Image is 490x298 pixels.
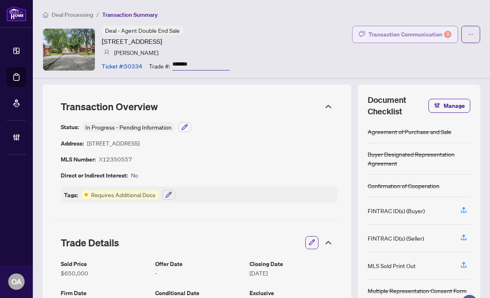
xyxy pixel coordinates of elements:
[369,28,451,41] div: Transaction Communication
[368,127,451,136] div: Agreement of Purchase and Sale
[368,94,429,117] span: Document Checklist
[43,12,48,18] span: home
[87,139,140,148] article: [STREET_ADDRESS]
[61,259,149,268] article: Sold Price
[102,36,162,46] article: [STREET_ADDRESS]
[104,50,110,55] img: svg%3e
[64,190,78,200] article: Tags:
[61,100,158,113] span: Transaction Overview
[250,288,337,298] article: Exclusive
[155,268,243,278] article: -
[102,61,142,71] article: Ticket #: 50334
[7,6,26,21] img: logo
[11,276,22,287] span: OA
[428,99,470,113] button: Manage
[96,10,99,19] li: /
[61,268,149,278] article: $650,000
[444,31,451,38] div: 9
[43,29,95,71] img: IMG-X12350557_1.jpg
[61,288,149,298] article: Firm Date
[250,268,337,278] article: [DATE]
[468,32,474,37] span: ellipsis
[368,234,424,243] div: FINTRAC ID(s) (Seller)
[82,122,175,132] div: In Progress - Pending Information
[155,259,243,268] article: Offer Date
[368,261,416,270] div: MLS Sold Print Out
[114,48,158,57] article: [PERSON_NAME]
[352,26,458,43] button: Transaction Communication9
[457,269,482,294] button: Open asap
[54,96,340,117] div: Transaction Overview
[131,171,138,180] article: No
[99,155,132,164] article: X12350557
[368,150,471,168] div: Buyer Designated Representation Agreement
[368,181,440,190] div: Confirmation of Cooperation
[105,27,180,34] span: Deal - Agent Double End Sale
[250,259,337,268] article: Closing Date
[54,231,340,254] div: Trade Details
[444,99,465,112] span: Manage
[155,288,243,298] article: Conditional Date
[61,155,96,164] article: MLS Number:
[61,171,128,180] article: Direct or Indirect Interest:
[61,139,84,148] article: Address:
[91,190,156,199] article: Requires Additional Docs
[61,237,119,249] span: Trade Details
[368,206,425,215] div: FINTRAC ID(s) (Buyer)
[61,122,79,132] article: Status:
[149,61,170,71] article: Trade #:
[102,11,158,18] span: Transaction Summary
[52,11,93,18] span: Deal Processing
